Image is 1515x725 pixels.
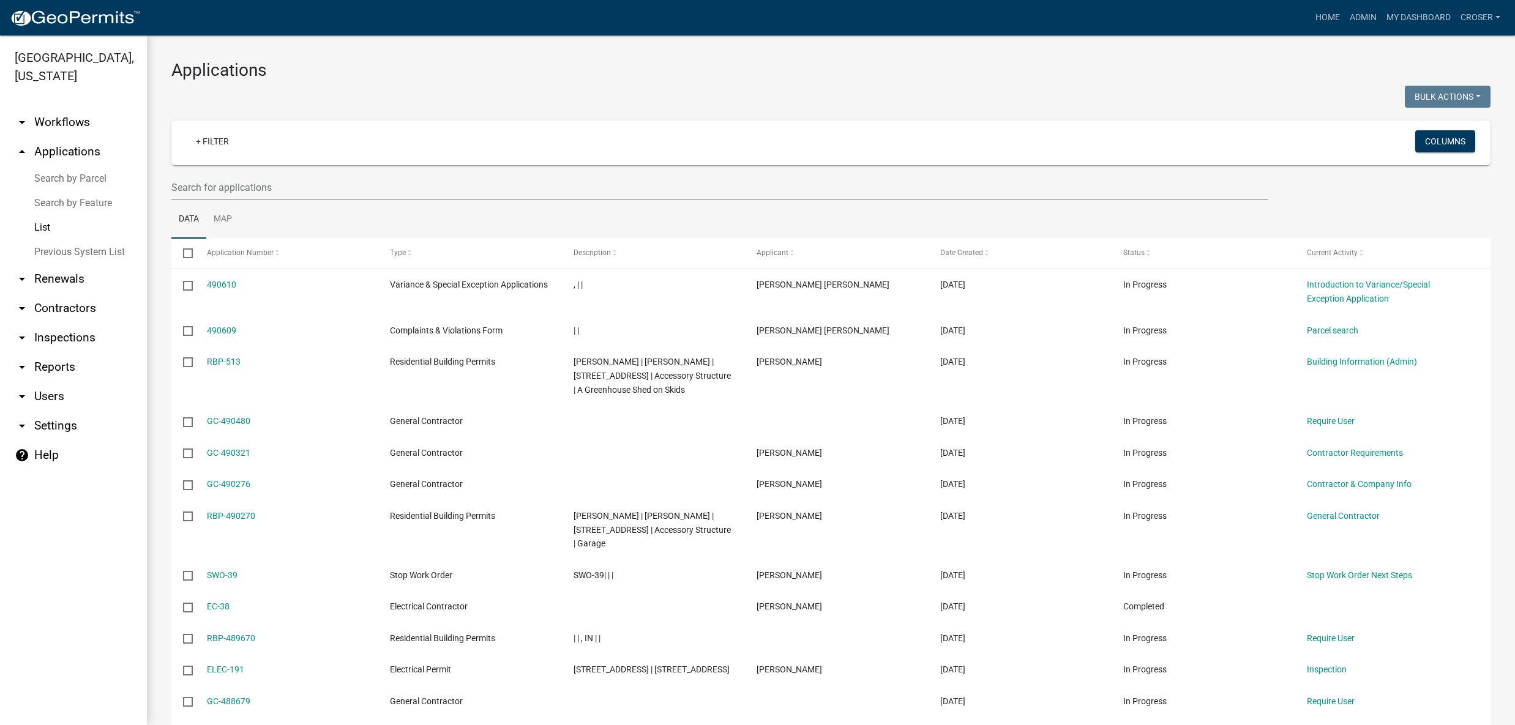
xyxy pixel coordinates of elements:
[171,239,195,268] datatable-header-cell: Select
[940,448,965,458] span: 10/09/2025
[1382,6,1456,29] a: My Dashboard
[1123,280,1167,289] span: In Progress
[1415,130,1475,152] button: Columns
[940,664,965,674] span: 10/07/2025
[1307,248,1358,257] span: Current Activity
[207,448,250,458] a: GC-490321
[1123,601,1164,611] span: Completed
[1295,239,1478,268] datatable-header-cell: Current Activity
[171,175,1268,200] input: Search for applications
[561,239,745,268] datatable-header-cell: Description
[207,479,250,489] a: GC-490276
[940,633,965,643] span: 10/08/2025
[574,357,731,395] span: Penelope E Petropoulos | Penelope E Petropoulos | 3393 N Mexico Rd Peru, IN 46970 | Accessory Str...
[15,272,29,286] i: arrow_drop_down
[928,239,1112,268] datatable-header-cell: Date Created
[15,144,29,159] i: arrow_drop_up
[1123,448,1167,458] span: In Progress
[940,696,965,706] span: 10/06/2025
[1123,664,1167,674] span: In Progress
[757,479,822,489] span: Brittany Scott
[940,601,965,611] span: 10/08/2025
[206,200,239,239] a: Map
[390,325,503,335] span: Complaints & Violations Form
[171,200,206,239] a: Data
[1123,633,1167,643] span: In Progress
[757,248,788,257] span: Applicant
[195,239,378,268] datatable-header-cell: Application Number
[940,325,965,335] span: 10/09/2025
[1123,248,1145,257] span: Status
[15,418,29,433] i: arrow_drop_down
[1123,696,1167,706] span: In Progress
[15,360,29,374] i: arrow_drop_down
[1307,280,1430,303] a: Introduction to Variance/Special Exception Application
[207,416,250,426] a: GC-490480
[940,511,965,521] span: 10/09/2025
[207,248,274,257] span: Application Number
[574,664,730,674] span: 13715 S Deer Creek Ave | 13715 S DEER CREEK AVE
[390,633,495,643] span: Residential Building Permits
[757,570,822,580] span: Megan Gipson
[574,248,611,257] span: Description
[207,601,230,611] a: EC-38
[757,664,822,674] span: Wesley Allen Wiggs
[1307,416,1355,426] a: Require User
[1307,696,1355,706] a: Require User
[171,60,1491,81] h3: Applications
[1307,448,1403,458] a: Contractor Requirements
[757,511,822,521] span: Brittany Scott
[1307,325,1358,335] a: Parcel search
[574,570,613,580] span: SWO-39| | |
[1307,570,1412,580] a: Stop Work Order Next Steps
[574,280,583,289] span: , | |
[15,448,29,463] i: help
[757,448,822,458] span: Carlos R.Orellana
[940,479,965,489] span: 10/09/2025
[940,570,965,580] span: 10/08/2025
[1123,357,1167,366] span: In Progress
[1123,325,1167,335] span: In Progress
[390,448,463,458] span: General Contractor
[207,570,238,580] a: SWO-39
[940,248,983,257] span: Date Created
[207,696,250,706] a: GC-488679
[207,511,255,521] a: RBP-490270
[186,130,239,152] a: + Filter
[757,280,889,289] span: Jordan L. Janowski
[207,664,244,674] a: ELEC-191
[390,357,495,366] span: Residential Building Permits
[1123,416,1167,426] span: In Progress
[15,389,29,404] i: arrow_drop_down
[1345,6,1382,29] a: Admin
[390,511,495,521] span: Residential Building Permits
[1405,86,1491,108] button: Bulk Actions
[1307,357,1417,366] a: Building Information (Admin)
[15,115,29,130] i: arrow_drop_down
[1456,6,1505,29] a: croser
[390,664,451,674] span: Electrical Permit
[940,416,965,426] span: 10/09/2025
[1307,633,1355,643] a: Require User
[1311,6,1345,29] a: Home
[390,416,463,426] span: General Contractor
[574,325,579,335] span: | |
[757,357,822,366] span: Penelope E Petropoulos
[757,601,822,611] span: Brenten Welcher
[207,633,255,643] a: RBP-489670
[1123,479,1167,489] span: In Progress
[1123,570,1167,580] span: In Progress
[390,570,452,580] span: Stop Work Order
[757,325,889,335] span: Jordan L. Janowski
[390,696,463,706] span: General Contractor
[390,248,406,257] span: Type
[574,633,600,643] span: | | , IN | |
[378,239,562,268] datatable-header-cell: Type
[207,280,236,289] a: 490610
[1307,664,1347,674] a: Inspection
[207,325,236,335] a: 490609
[390,479,463,489] span: General Contractor
[940,357,965,366] span: 10/09/2025
[1112,239,1295,268] datatable-header-cell: Status
[745,239,929,268] datatable-header-cell: Applicant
